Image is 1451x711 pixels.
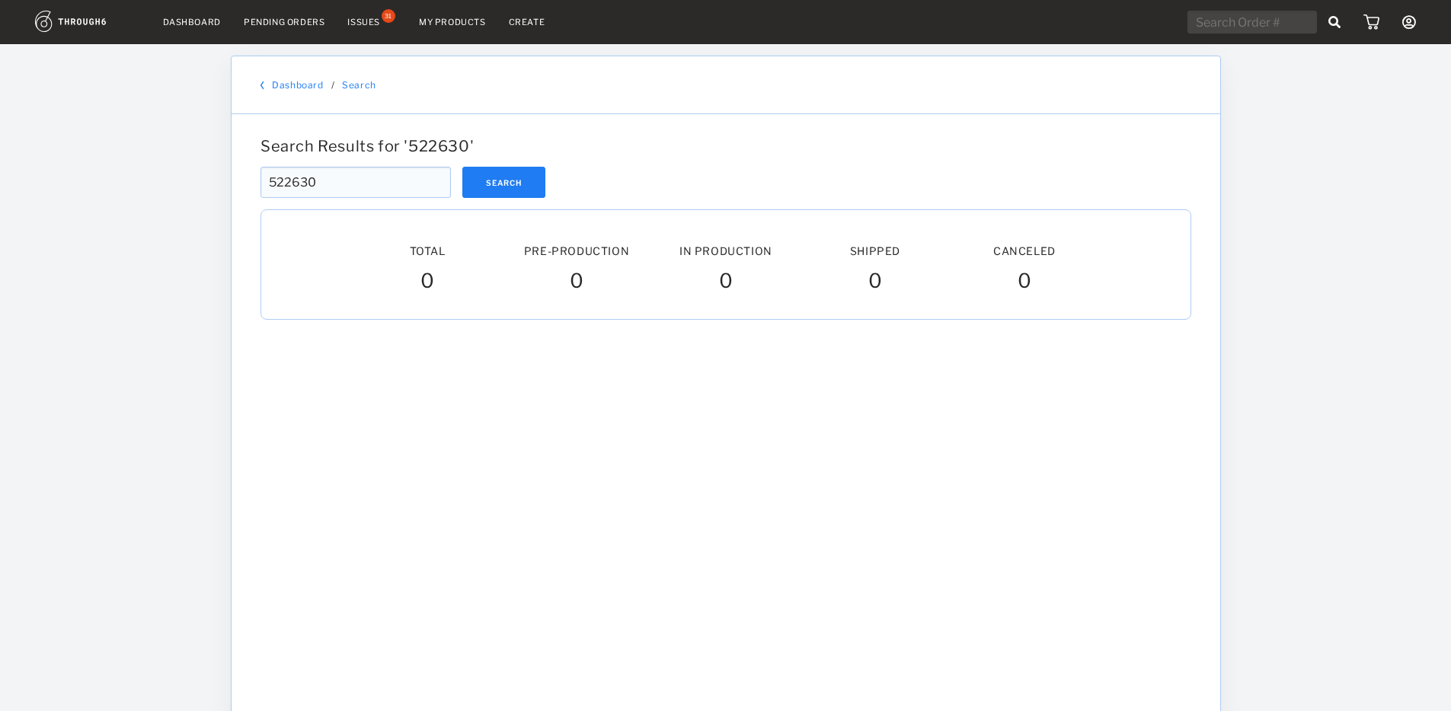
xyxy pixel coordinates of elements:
[163,17,221,27] a: Dashboard
[462,167,545,198] button: Search
[260,137,474,155] span: Search Results for ' 522630 '
[347,17,380,27] div: Issues
[342,79,376,91] a: Search
[260,81,264,90] img: back_bracket.f28aa67b.svg
[1187,11,1317,33] input: Search Order #
[419,17,486,27] a: My Products
[1017,269,1031,296] span: 0
[272,79,323,91] a: Dashboard
[331,79,334,91] div: /
[523,244,628,257] span: Pre-Production
[347,15,396,29] a: Issues31
[868,269,882,296] span: 0
[569,269,583,296] span: 0
[35,11,140,32] img: logo.1c10ca64.svg
[509,17,545,27] a: Create
[679,244,772,257] span: In Production
[1363,14,1379,30] img: icon_cart.dab5cea1.svg
[260,167,451,198] input: Search Order #
[420,269,434,296] span: 0
[849,244,900,257] span: Shipped
[718,269,733,296] span: 0
[409,244,445,257] span: Total
[244,17,324,27] a: Pending Orders
[993,244,1056,257] span: Canceled
[382,9,395,23] div: 31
